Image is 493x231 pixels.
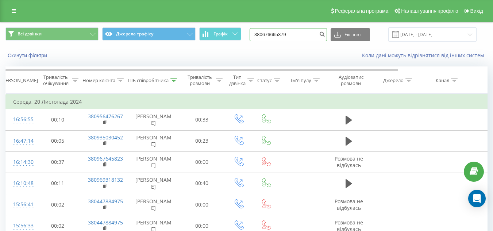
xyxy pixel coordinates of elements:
[179,109,225,130] td: 00:33
[13,197,28,212] div: 15:56:41
[213,31,228,36] span: Графік
[35,194,81,215] td: 00:02
[82,77,115,84] div: Номер клієнта
[362,52,488,59] a: Коли дані можуть відрізнятися вiд інших систем
[335,155,363,169] span: Розмова не відбулась
[13,176,28,190] div: 16:10:48
[13,112,28,127] div: 16:56:55
[88,176,123,183] a: 380969318132
[383,77,404,84] div: Джерело
[128,77,169,84] div: ПІБ співробітника
[102,27,195,41] button: Джерела трафіку
[335,198,363,211] span: Розмова не відбулась
[35,130,81,151] td: 00:05
[1,77,38,84] div: [PERSON_NAME]
[128,173,179,194] td: [PERSON_NAME]
[5,27,99,41] button: Всі дзвінки
[257,77,272,84] div: Статус
[401,8,458,14] span: Налаштування профілю
[229,74,246,86] div: Тип дзвінка
[5,52,51,59] button: Скинути фільтри
[179,194,225,215] td: 00:00
[250,28,327,41] input: Пошук за номером
[179,151,225,173] td: 00:00
[18,31,42,37] span: Всі дзвінки
[470,8,483,14] span: Вихід
[128,194,179,215] td: [PERSON_NAME]
[88,134,123,141] a: 380935030452
[331,28,370,41] button: Експорт
[13,155,28,169] div: 16:14:30
[128,130,179,151] td: [PERSON_NAME]
[335,8,389,14] span: Реферальна програма
[88,155,123,162] a: 380967645823
[179,130,225,151] td: 00:23
[333,74,369,86] div: Аудіозапис розмови
[35,151,81,173] td: 00:37
[88,219,123,226] a: 380447884975
[199,27,241,41] button: Графік
[436,77,449,84] div: Канал
[179,173,225,194] td: 00:40
[88,198,123,205] a: 380447884975
[13,134,28,148] div: 16:47:14
[35,173,81,194] td: 00:11
[35,109,81,130] td: 00:10
[468,190,486,207] div: Open Intercom Messenger
[88,113,123,120] a: 380956476267
[185,74,214,86] div: Тривалість розмови
[128,151,179,173] td: [PERSON_NAME]
[128,109,179,130] td: [PERSON_NAME]
[41,74,70,86] div: Тривалість очікування
[291,77,311,84] div: Ім'я пулу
